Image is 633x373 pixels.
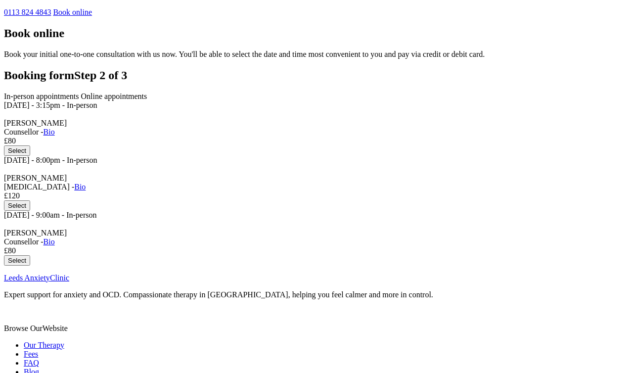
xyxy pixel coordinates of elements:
[4,274,69,282] a: Leeds AnxietyClinic
[50,274,69,282] span: Clinic
[4,8,51,16] a: 0113 824 4843
[4,119,629,137] div: [PERSON_NAME] Counsellor -
[24,341,64,349] a: Our Therapy
[4,156,629,165] div: [DATE] - 8:00pm - In-person
[4,27,629,40] h1: Book online
[4,101,629,110] div: [DATE] - 3:15pm - In-person
[4,246,629,255] div: £80
[81,92,147,100] span: Online appointments
[44,237,55,246] a: Bio
[4,200,30,211] button: Select Thu 9 Oct 8:00pm in-person
[4,324,43,332] span: Browse Our
[4,191,629,200] div: £120
[4,145,30,156] button: Select Thu 9 Oct 3:15pm in-person
[4,290,629,299] p: Expert support for anxiety and OCD. Compassionate therapy in [GEOGRAPHIC_DATA], helping you feel ...
[4,255,30,266] button: Select Fri 10 Oct 9:00am in-person
[4,324,629,333] p: Website
[4,50,629,59] p: Book your initial one-to-one consultation with us now. You'll be able to select the date and time...
[74,69,127,82] span: Step 2 of 3
[4,69,629,82] h2: Booking form
[4,211,629,220] div: [DATE] - 9:00am - In-person
[53,8,92,16] a: Book online
[4,92,79,100] span: In-person appointments
[4,229,629,246] div: [PERSON_NAME] Counsellor -
[44,128,55,136] a: Bio
[4,137,629,145] div: £80
[24,359,39,367] a: FAQ
[74,183,86,191] a: Bio
[4,174,629,191] div: [PERSON_NAME] [MEDICAL_DATA] -
[24,350,38,358] a: Fees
